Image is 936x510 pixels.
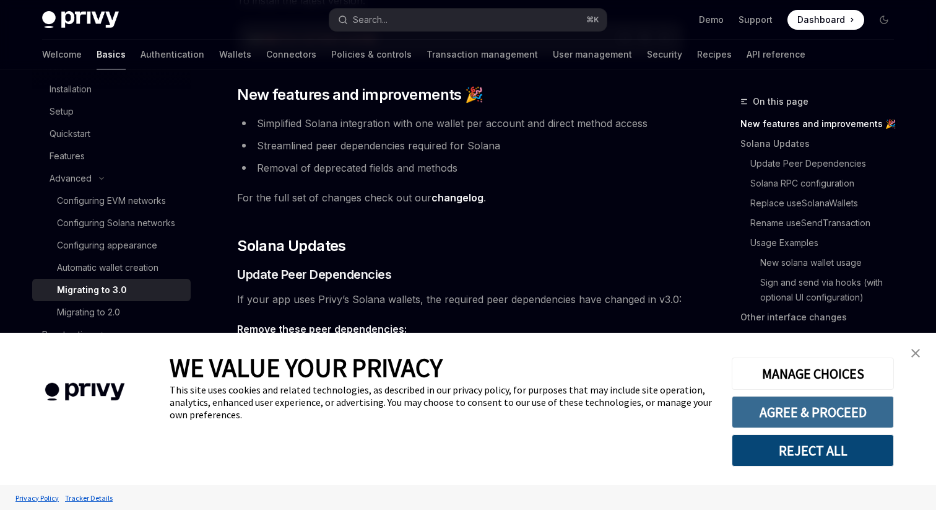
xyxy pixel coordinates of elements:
[747,40,805,69] a: API reference
[431,191,483,204] a: changelog
[237,189,683,206] span: For the full set of changes check out our .
[50,126,90,141] div: Quickstart
[760,253,904,273] a: New solana wallet usage
[57,238,157,253] div: Configuring appearance
[750,154,904,174] a: Update Peer Dependencies
[57,260,158,275] div: Automatic wallet creation
[97,40,126,69] a: Basics
[750,174,904,193] a: Solana RPC configuration
[50,171,92,186] div: Advanced
[237,236,346,256] span: Solana Updates
[553,40,632,69] a: User management
[586,15,599,25] span: ⌘ K
[237,85,483,105] span: New features and improvements 🎉
[911,349,920,358] img: close banner
[732,434,894,467] button: REJECT ALL
[740,134,904,154] a: Solana Updates
[50,82,92,97] div: Installation
[753,94,808,109] span: On this page
[797,14,845,26] span: Dashboard
[266,40,316,69] a: Connectors
[32,257,191,279] a: Automatic wallet creation
[903,341,928,366] a: close banner
[331,40,412,69] a: Policies & controls
[62,487,116,509] a: Tracker Details
[732,358,894,390] button: MANAGE CHOICES
[427,40,538,69] a: Transaction management
[750,327,904,347] a: Funding
[42,327,93,342] div: React native
[740,307,904,327] a: Other interface changes
[57,216,175,231] div: Configuring Solana networks
[353,12,388,27] div: Search...
[732,396,894,428] button: AGREE & PROCEED
[42,11,119,29] img: dark logo
[237,291,683,308] span: If your app uses Privy’s Solana wallets, the required peer dependencies have changed in v3.0:
[32,190,191,212] a: Configuring EVM networks
[237,323,407,335] strong: Remove these peer dependencies:
[237,115,683,132] li: Simplified Solana integration with one wallet per account and direct method access
[750,213,904,233] a: Rename useSendTransaction
[750,193,904,213] a: Replace useSolanaWallets
[32,212,191,234] a: Configuring Solana networks
[32,78,191,100] a: Installation
[50,149,85,164] div: Features
[32,123,191,145] a: Quickstart
[42,40,82,69] a: Welcome
[787,10,864,30] a: Dashboard
[699,14,724,26] a: Demo
[57,305,120,320] div: Migrating to 2.0
[237,266,391,283] span: Update Peer Dependencies
[760,273,904,307] a: Sign and send via hooks (with optional UI configuration)
[740,114,904,134] a: New features and improvements 🎉
[57,193,166,208] div: Configuring EVM networks
[32,279,191,301] a: Migrating to 3.0
[141,40,204,69] a: Authentication
[32,301,191,323] a: Migrating to 2.0
[750,233,904,253] a: Usage Examples
[237,137,683,154] li: Streamlined peer dependencies required for Solana
[12,487,62,509] a: Privacy Policy
[32,234,191,257] a: Configuring appearance
[237,159,683,177] li: Removal of deprecated fields and methods
[19,365,151,419] img: company logo
[50,104,74,119] div: Setup
[57,283,127,297] div: Migrating to 3.0
[739,14,773,26] a: Support
[170,384,713,421] div: This site uses cookies and related technologies, as described in our privacy policy, for purposes...
[874,10,894,30] button: Toggle dark mode
[219,40,251,69] a: Wallets
[170,351,443,384] span: WE VALUE YOUR PRIVACY
[32,100,191,123] a: Setup
[32,145,191,167] a: Features
[647,40,682,69] a: Security
[697,40,732,69] a: Recipes
[329,9,607,31] button: Search...⌘K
